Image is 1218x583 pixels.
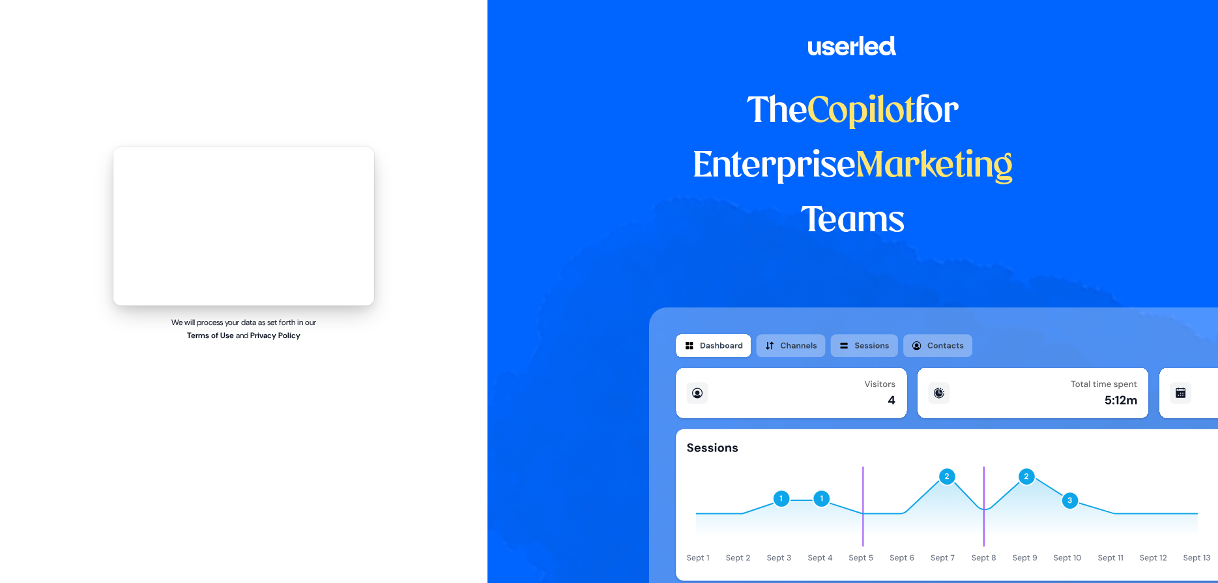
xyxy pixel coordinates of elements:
[187,330,234,341] a: Terms of Use
[160,316,327,342] p: We will process your data as set forth in our and
[807,95,915,129] span: Copilot
[649,85,1056,249] h1: The for Enterprise Teams
[250,330,300,341] a: Privacy Policy
[856,150,1013,184] span: Marketing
